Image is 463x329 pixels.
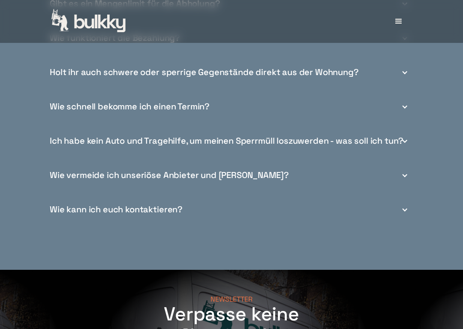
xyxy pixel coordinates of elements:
div: Wie schnell bekomme ich einen Termin? [46,90,417,124]
div: Ich habe kein Auto und Tragehilfe, um meinen Sperrmüll loszuwerden - was soll ich tun? [46,124,417,158]
div: menu [386,9,412,34]
div: Holt ihr auch schwere oder sperrige Gegenstände direkt aus der Wohnung? [50,68,359,77]
div: Wie vermeide ich unseriöse Anbieter und [PERSON_NAME]? [46,158,417,193]
div: Ich habe kein Auto und Tragehilfe, um meinen Sperrmüll loszuwerden - was soll ich tun? [50,136,403,145]
div: Wie vermeide ich unseriöse Anbieter und [PERSON_NAME]? [50,171,289,180]
div: Holt ihr auch schwere oder sperrige Gegenstände direkt aus der Wohnung? [46,55,417,90]
div: Wie kann ich euch kontaktieren? [50,205,183,214]
div: Wie schnell bekomme ich einen Termin? [50,102,210,111]
div: NEWSLETTER [210,295,252,304]
div: Wie kann ich euch kontaktieren? [46,193,417,227]
a: home [51,9,127,34]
